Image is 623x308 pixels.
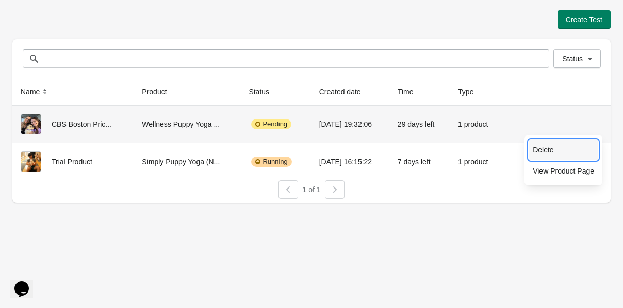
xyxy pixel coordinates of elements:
[533,145,594,155] span: Delete
[138,82,181,101] button: Product
[529,139,598,160] button: Delete
[558,10,611,29] button: Create Test
[394,82,428,101] button: Time
[458,114,494,134] div: 1 product
[319,151,381,172] div: [DATE] 16:15:22
[302,185,320,194] span: 1 of 1
[533,166,594,176] span: View Product Page
[562,55,583,63] span: Status
[454,82,488,101] button: Type
[10,267,43,298] iframe: chat widget
[244,82,284,101] button: Status
[398,151,441,172] div: 7 days left
[458,151,494,172] div: 1 product
[315,82,375,101] button: Created date
[142,114,232,134] div: Wellness Puppy Yoga ...
[553,49,601,68] button: Status
[52,158,92,166] span: Trial Product
[251,119,291,129] div: Pending
[566,15,602,24] span: Create Test
[251,157,291,167] div: Running
[319,114,381,134] div: [DATE] 19:32:06
[398,114,441,134] div: 29 days left
[52,120,111,128] span: CBS Boston Pric...
[529,160,598,181] button: View Product Page
[142,151,232,172] div: Simply Puppy Yoga (N...
[17,82,54,101] button: Name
